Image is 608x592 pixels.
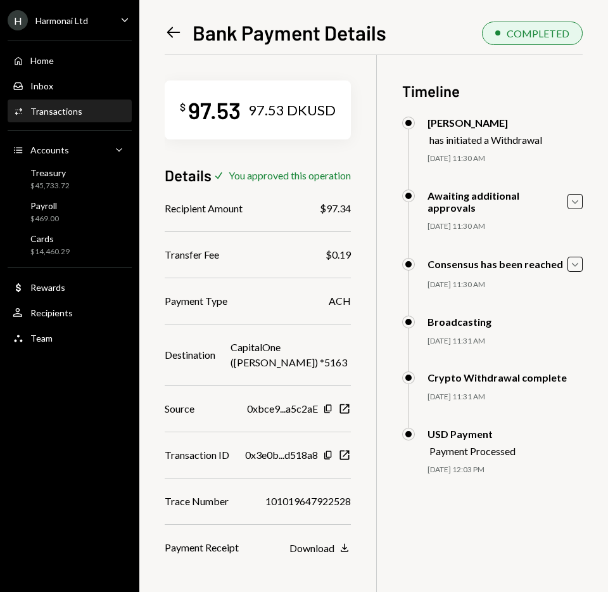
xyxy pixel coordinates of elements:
div: Team [30,333,53,344]
div: [DATE] 11:30 AM [427,221,583,232]
div: Recipient Amount [165,201,243,216]
div: Cards [30,233,70,244]
div: 97.53 [188,96,241,124]
div: Crypto Withdrawal complete [427,371,567,383]
h3: Details [165,165,212,186]
div: Download [289,542,334,554]
div: $14,460.29 [30,247,70,257]
div: 97.53 DKUSD [248,101,336,119]
div: ACH [329,293,351,309]
div: [DATE] 11:31 AM [427,336,583,347]
div: 0x3e0b...d518a8 [245,447,318,463]
h1: Bank Payment Details [193,20,386,45]
div: Harmonai Ltd [35,15,88,26]
a: Payroll$469.00 [8,196,132,227]
div: 101019647922528 [265,494,351,509]
div: [DATE] 12:03 PM [427,465,583,475]
div: Source [165,401,194,416]
a: Transactions [8,100,132,122]
div: 0xbce9...a5c2aE [247,401,318,416]
div: H [8,10,28,30]
div: Payment Receipt [165,540,239,555]
div: Destination [165,347,215,363]
div: Rewards [30,282,65,293]
div: COMPLETED [507,27,569,39]
div: Awaiting additional approvals [427,190,567,214]
div: CapitalOne ([PERSON_NAME]) *5163 [231,340,351,370]
a: Accounts [8,138,132,161]
div: [DATE] 11:31 AM [427,392,583,402]
a: Inbox [8,74,132,97]
div: Inbox [30,80,53,91]
a: Home [8,49,132,72]
div: Transactions [30,106,82,117]
a: Treasury$45,733.72 [8,164,132,194]
button: Download [289,541,351,555]
h3: Timeline [402,80,583,101]
a: Cards$14,460.29 [8,229,132,260]
div: Accounts [30,145,69,155]
div: [PERSON_NAME] [427,117,542,129]
div: $97.34 [320,201,351,216]
div: Trace Number [165,494,229,509]
div: Broadcasting [427,316,491,328]
div: Treasury [30,167,70,178]
div: $45,733.72 [30,181,70,191]
div: USD Payment [427,428,516,440]
div: You approved this operation [229,169,351,181]
div: Payment Processed [429,445,516,457]
div: Transaction ID [165,447,229,463]
div: $0.19 [326,247,351,262]
div: $469.00 [30,214,59,224]
div: $ [180,101,186,113]
a: Recipients [8,301,132,324]
div: Consensus has been reached [427,258,563,270]
div: Payment Type [165,293,227,309]
a: Team [8,326,132,349]
a: Rewards [8,276,132,299]
div: Home [30,55,54,66]
div: [DATE] 11:30 AM [427,153,583,164]
div: [DATE] 11:30 AM [427,280,583,290]
div: Payroll [30,200,59,211]
div: Recipients [30,307,73,318]
div: has initiated a Withdrawal [429,134,542,146]
div: Transfer Fee [165,247,219,262]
